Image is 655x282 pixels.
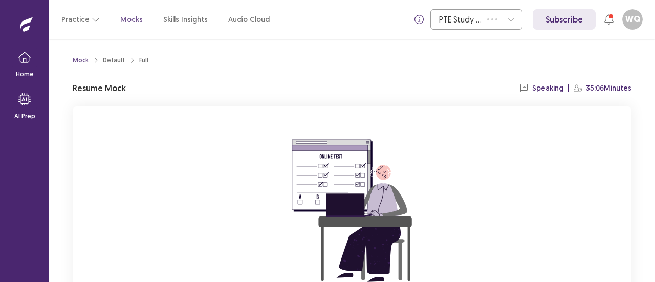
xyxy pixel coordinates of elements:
[73,56,89,65] a: Mock
[622,9,643,30] button: WQ
[586,83,631,94] p: 35:06 Minutes
[228,14,270,25] a: Audio Cloud
[14,112,35,121] p: AI Prep
[61,10,100,29] button: Practice
[439,10,482,29] div: PTE Study Centre
[410,10,428,29] button: info
[16,70,34,79] p: Home
[139,56,148,65] div: Full
[73,56,148,65] nav: breadcrumb
[73,82,126,94] p: Resume Mock
[103,56,125,65] div: Default
[533,9,596,30] a: Subscribe
[567,83,570,94] p: |
[163,14,208,25] a: Skills Insights
[120,14,143,25] a: Mocks
[532,83,563,94] p: Speaking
